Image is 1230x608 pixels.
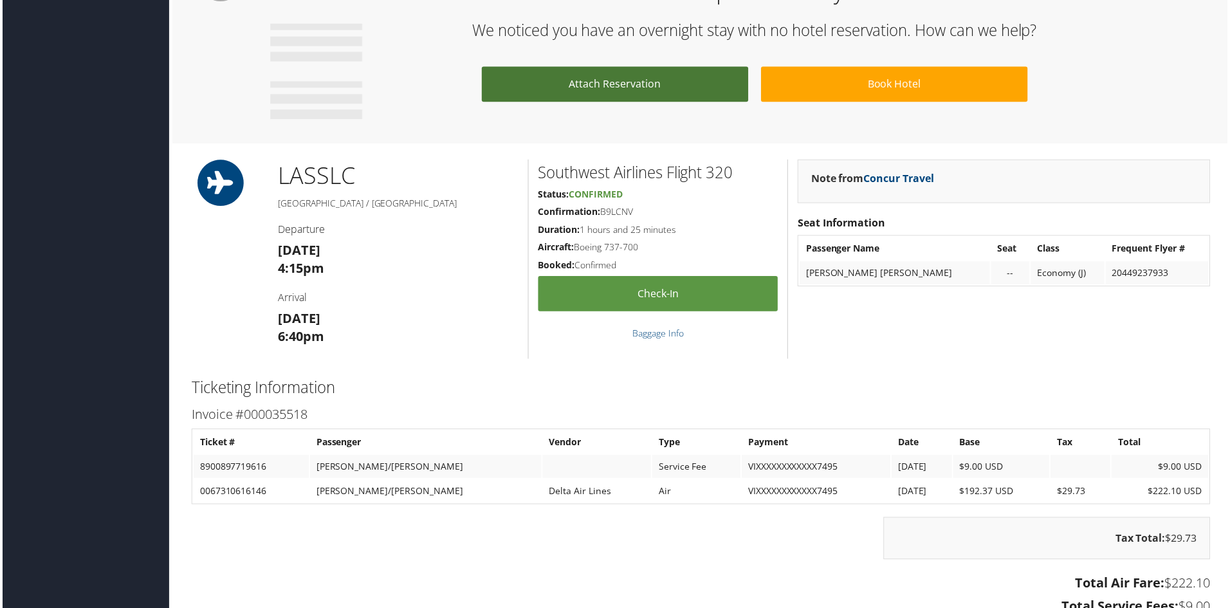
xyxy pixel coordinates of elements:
[538,242,778,255] h5: Boeing 737-700
[1052,432,1112,456] th: Tax
[1052,481,1112,504] td: $29.73
[1108,238,1211,261] th: Frequent Flyer #
[538,207,600,219] strong: Confirmation:
[800,263,991,286] td: [PERSON_NAME] [PERSON_NAME]
[1033,238,1106,261] th: Class
[893,457,953,480] td: [DATE]
[742,481,892,504] td: VIXXXXXXXXXXXX7495
[652,481,741,504] td: Air
[190,407,1213,425] h3: Invoice #000035518
[277,243,319,260] strong: [DATE]
[865,172,935,186] a: Concur Travel
[538,189,569,201] strong: Status:
[481,67,749,102] a: Attach Reservation
[277,291,518,306] h4: Arrival
[309,432,541,456] th: Passenger
[999,268,1025,280] div: --
[1117,533,1168,548] strong: Tax Total:
[955,432,1052,456] th: Base
[192,481,307,504] td: 0067310616146
[538,242,574,254] strong: Aircraft:
[192,457,307,480] td: 8900897719616
[538,260,778,273] h5: Confirmed
[277,223,518,237] h4: Departure
[742,432,892,456] th: Payment
[277,311,319,328] strong: [DATE]
[1114,432,1211,456] th: Total
[1108,263,1211,286] td: 20449237933
[1077,576,1167,594] strong: Total Air Fare:
[309,481,541,504] td: [PERSON_NAME]/[PERSON_NAME]
[538,162,778,184] h2: Southwest Airlines Flight 320
[277,329,323,346] strong: 6:40pm
[955,481,1052,504] td: $192.37 USD
[652,432,741,456] th: Type
[190,576,1213,594] h3: $222.10
[762,67,1029,102] a: Book Hotel
[538,225,778,237] h5: 1 hours and 25 minutes
[538,207,778,219] h5: B9LCNV
[955,457,1052,480] td: $9.00 USD
[277,160,518,192] h1: LAS SLC
[893,481,953,504] td: [DATE]
[893,432,953,456] th: Date
[309,457,541,480] td: [PERSON_NAME]/[PERSON_NAME]
[632,328,684,340] a: Baggage Info
[652,457,741,480] td: Service Fee
[1114,481,1211,504] td: $222.10 USD
[542,481,652,504] td: Delta Air Lines
[190,378,1213,400] h2: Ticketing Information
[277,261,323,278] strong: 4:15pm
[538,225,580,237] strong: Duration:
[1114,457,1211,480] td: $9.00 USD
[542,432,652,456] th: Vendor
[1033,263,1106,286] td: Economy (J)
[538,277,778,313] a: Check-in
[277,198,518,210] h5: [GEOGRAPHIC_DATA] / [GEOGRAPHIC_DATA]
[812,172,935,186] strong: Note from
[800,238,991,261] th: Passenger Name
[993,238,1031,261] th: Seat
[538,260,574,272] strong: Booked:
[885,519,1213,562] div: $29.73
[569,189,623,201] span: Confirmed
[192,432,307,456] th: Ticket #
[798,217,886,231] strong: Seat Information
[742,457,892,480] td: VIXXXXXXXXXXXX7495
